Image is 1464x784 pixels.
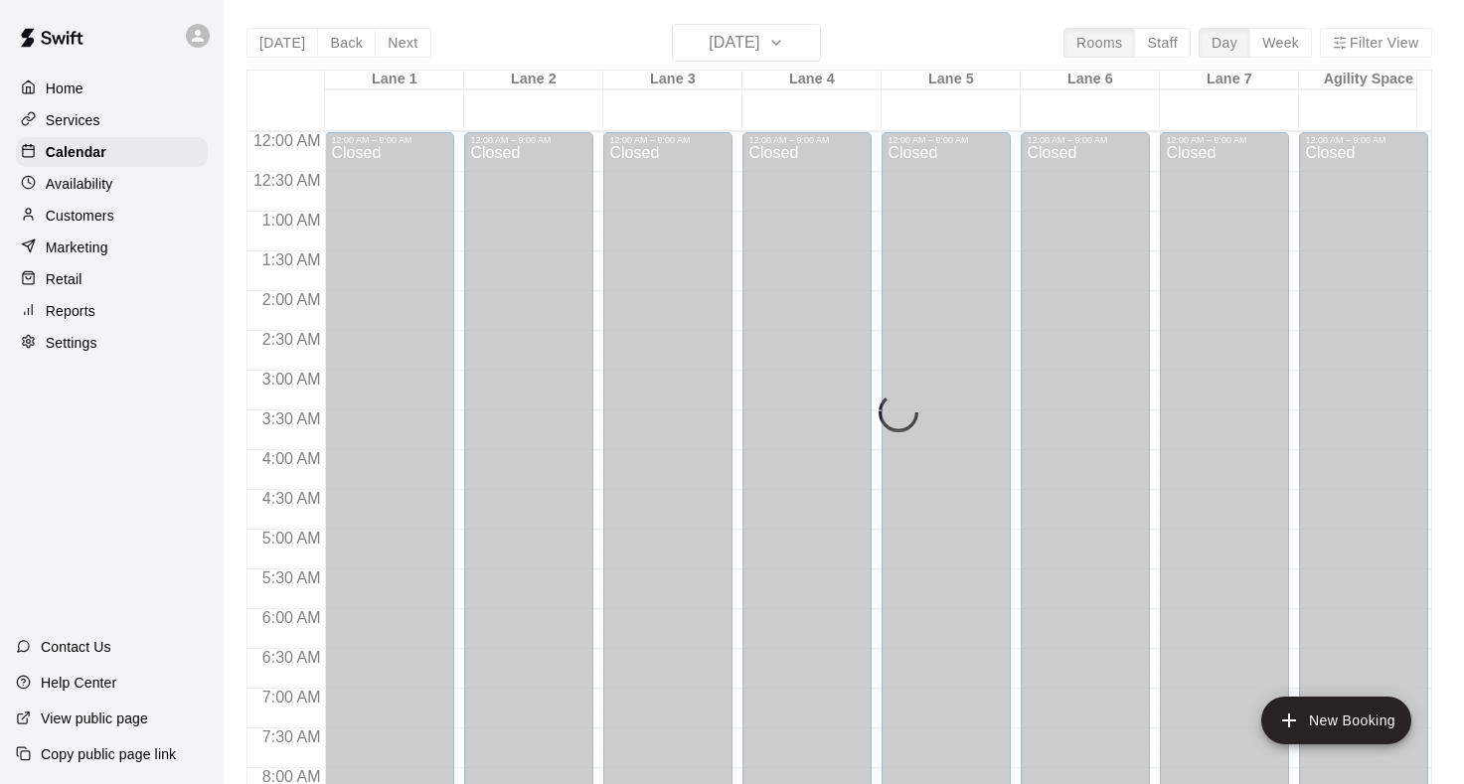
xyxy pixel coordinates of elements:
[742,71,882,89] div: Lane 4
[41,637,111,657] p: Contact Us
[46,110,100,130] p: Services
[257,569,326,586] span: 5:30 AM
[257,530,326,547] span: 5:00 AM
[16,74,208,103] a: Home
[46,269,82,289] p: Retail
[257,609,326,626] span: 6:00 AM
[41,673,116,693] p: Help Center
[331,135,448,145] div: 12:00 AM – 9:00 AM
[46,78,83,98] p: Home
[248,172,326,189] span: 12:30 AM
[16,169,208,199] a: Availability
[41,708,148,728] p: View public page
[882,71,1021,89] div: Lane 5
[257,331,326,348] span: 2:30 AM
[16,201,208,231] a: Customers
[464,71,603,89] div: Lane 2
[46,301,95,321] p: Reports
[16,328,208,358] a: Settings
[1027,135,1144,145] div: 12:00 AM – 9:00 AM
[16,233,208,262] a: Marketing
[257,371,326,388] span: 3:00 AM
[16,137,208,167] a: Calendar
[888,135,1005,145] div: 12:00 AM – 9:00 AM
[609,135,727,145] div: 12:00 AM – 9:00 AM
[46,142,106,162] p: Calendar
[1021,71,1160,89] div: Lane 6
[16,105,208,135] a: Services
[1299,71,1438,89] div: Agility Space
[1160,71,1299,89] div: Lane 7
[1166,135,1283,145] div: 12:00 AM – 9:00 AM
[46,237,108,257] p: Marketing
[257,728,326,745] span: 7:30 AM
[1261,697,1411,744] button: add
[470,135,587,145] div: 12:00 AM – 9:00 AM
[603,71,742,89] div: Lane 3
[16,296,208,326] a: Reports
[46,206,114,226] p: Customers
[257,291,326,308] span: 2:00 AM
[1305,135,1422,145] div: 12:00 AM – 9:00 AM
[325,71,464,89] div: Lane 1
[257,212,326,229] span: 1:00 AM
[16,264,208,294] a: Retail
[257,490,326,507] span: 4:30 AM
[257,689,326,706] span: 7:00 AM
[248,132,326,149] span: 12:00 AM
[46,174,113,194] p: Availability
[46,333,97,353] p: Settings
[257,410,326,427] span: 3:30 AM
[257,251,326,268] span: 1:30 AM
[257,450,326,467] span: 4:00 AM
[748,135,866,145] div: 12:00 AM – 9:00 AM
[41,744,176,764] p: Copy public page link
[257,649,326,666] span: 6:30 AM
